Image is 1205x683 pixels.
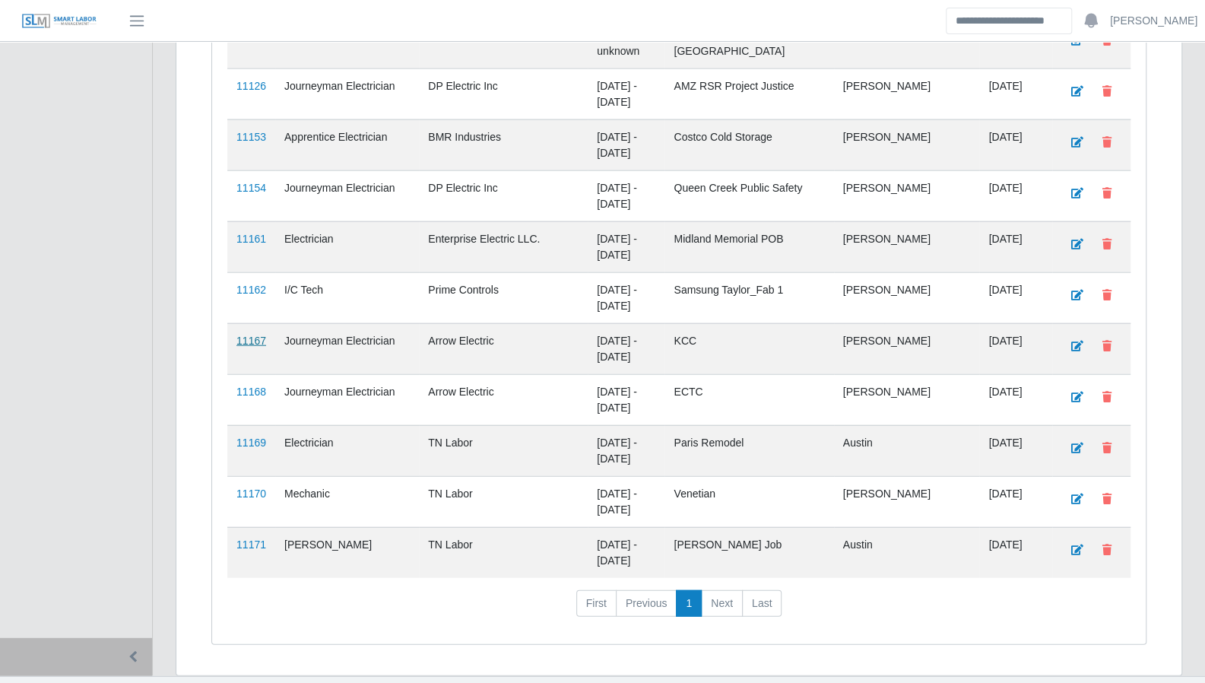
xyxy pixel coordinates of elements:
td: Midland Memorial POB [664,221,833,272]
td: Journeyman Electrician [275,68,419,119]
a: 11154 [236,182,266,194]
td: AFC Richmond [419,17,588,68]
a: 1 [676,590,702,618]
td: [PERSON_NAME] [834,221,980,272]
a: 11162 [236,284,266,296]
input: Search [946,8,1072,34]
td: [DATE] - [DATE] [588,272,664,323]
td: Apprentice Electrician [275,119,419,170]
td: [DATE] [979,527,1052,578]
td: Paris Remodel [664,425,833,476]
a: [PERSON_NAME] [1110,13,1197,29]
nav: pagination [227,590,1130,630]
td: [DATE] [979,425,1052,476]
td: Austin [834,425,980,476]
td: Austin [834,17,980,68]
td: [DATE] [979,272,1052,323]
td: [DATE] - [DATE] [588,476,664,527]
td: [DATE] - [DATE] [588,527,664,578]
td: TN Labor [419,527,588,578]
td: [DATE] [979,17,1052,68]
a: 11167 [236,335,266,347]
td: [PERSON_NAME] [834,68,980,119]
td: [PERSON_NAME] [275,527,419,578]
td: Electrician [275,425,419,476]
td: Venetian [664,476,833,527]
a: 11153 [236,131,266,143]
td: TN Labor [419,425,588,476]
a: 11171 [236,538,266,551]
td: [PERSON_NAME] [834,272,980,323]
td: Arrow Electric [419,374,588,425]
td: [PERSON_NAME] [834,170,980,221]
td: [PERSON_NAME] [834,119,980,170]
a: 11169 [236,437,266,449]
td: Goalie [275,17,419,68]
td: [DATE] - [DATE] [588,323,664,374]
a: 11126 [236,80,266,92]
td: [DATE] [979,221,1052,272]
td: ECTC [664,374,833,425]
a: 11161 [236,233,266,245]
td: [PERSON_NAME] Job [664,527,833,578]
td: Arrow Electric [419,323,588,374]
td: [DATE] [979,476,1052,527]
td: Costco Cold Storage [664,119,833,170]
td: Samsung Taylor_Fab 1 [664,272,833,323]
td: DP Electric Inc [419,68,588,119]
a: 11170 [236,488,266,500]
td: [PERSON_NAME] [834,323,980,374]
td: [DATE] - [DATE] [588,425,664,476]
img: SLM Logo [21,13,97,30]
td: Journeyman Electrician [275,323,419,374]
td: Premier League - [GEOGRAPHIC_DATA] [664,17,833,68]
td: Electrician [275,221,419,272]
td: [DATE] - unknown [588,17,664,68]
td: Journeyman Electrician [275,374,419,425]
td: [PERSON_NAME] [834,476,980,527]
td: TN Labor [419,476,588,527]
td: KCC [664,323,833,374]
td: BMR Industries [419,119,588,170]
td: Journeyman Electrician [275,170,419,221]
td: Queen Creek Public Safety [664,170,833,221]
td: [DATE] [979,170,1052,221]
td: I/C Tech [275,272,419,323]
a: 11168 [236,386,266,398]
td: Mechanic [275,476,419,527]
td: Prime Controls [419,272,588,323]
td: [DATE] [979,374,1052,425]
td: [DATE] - [DATE] [588,221,664,272]
td: Enterprise Electric LLC. [419,221,588,272]
td: [PERSON_NAME] [834,374,980,425]
td: [DATE] [979,119,1052,170]
td: Austin [834,527,980,578]
td: [DATE] - [DATE] [588,68,664,119]
td: [DATE] - [DATE] [588,119,664,170]
td: DP Electric Inc [419,170,588,221]
td: [DATE] [979,323,1052,374]
td: [DATE] - [DATE] [588,170,664,221]
td: [DATE] - [DATE] [588,374,664,425]
td: AMZ RSR Project Justice [664,68,833,119]
td: [DATE] [979,68,1052,119]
